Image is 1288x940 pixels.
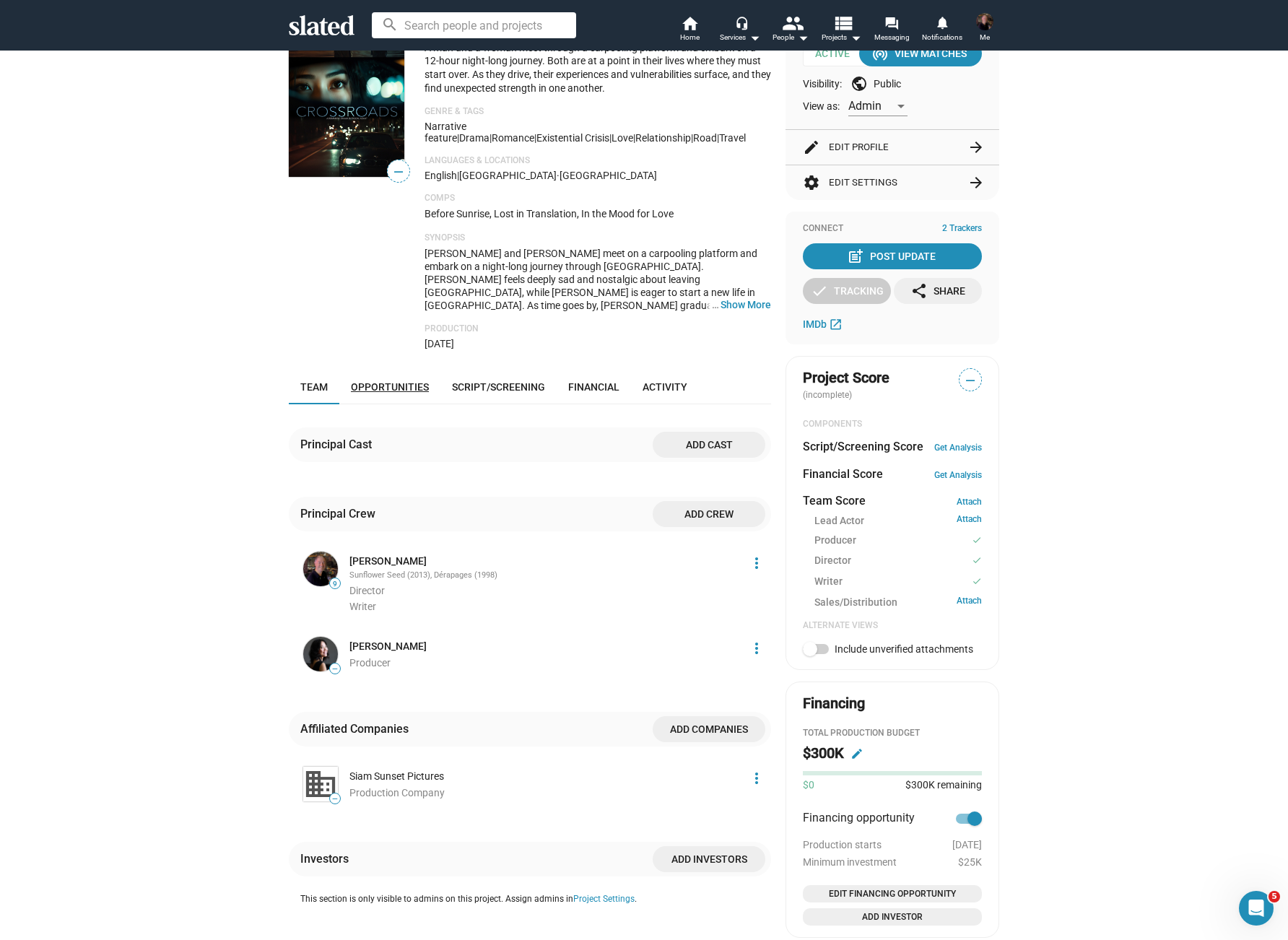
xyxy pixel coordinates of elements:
[972,554,982,567] mat-icon: check
[935,15,949,29] mat-icon: notifications
[803,165,982,200] button: Edit Settings
[980,29,990,46] span: Me
[349,585,385,596] span: Director
[803,728,982,739] div: Total Production budget
[691,132,693,144] span: |
[425,155,771,167] p: Languages & Locations
[850,243,936,269] div: Post Update
[289,370,339,404] a: Team
[773,29,809,46] div: People
[425,193,771,204] p: Comps
[425,41,771,95] p: A man and a woman meet through a carpooling platform and embark on a 12-hour night-long journey. ...
[814,554,851,569] span: Director
[388,162,409,181] span: —
[814,514,864,528] span: Lead Actor
[803,75,982,92] div: Visibility: Public
[339,370,440,404] a: Opportunities
[847,248,864,265] mat-icon: post_add
[693,132,717,144] span: road
[489,132,492,144] span: |
[715,14,765,46] button: Services
[425,232,771,244] p: Synopsis
[765,14,816,46] button: People
[809,910,976,924] span: Add Investor
[746,29,763,46] mat-icon: arrow_drop_down
[303,552,338,586] img: Pascal Adant
[859,40,982,66] button: View Matches
[803,278,891,304] button: Tracking
[459,132,489,144] span: Drama
[1239,891,1274,926] iframe: Intercom live chat
[803,885,982,902] button: Open add or edit financing opportunity dialog
[748,554,765,572] mat-icon: more_vert
[664,846,754,872] span: Add investors
[330,580,340,588] span: 9
[794,29,811,46] mat-icon: arrow_drop_down
[349,770,739,783] div: Siam Sunset Pictures
[664,716,754,742] span: Add companies
[803,139,820,156] mat-icon: edit
[803,419,982,430] div: COMPONENTS
[803,856,897,868] span: Minimum investment
[814,534,856,549] span: Producer
[425,338,454,349] span: [DATE]
[573,894,635,905] button: Project Settings
[976,13,993,30] img: Pascal Adant
[300,894,771,905] p: This section is only visible to admins on this project. Assign admins in .
[803,694,865,713] div: Financing
[850,75,868,92] mat-icon: public
[457,132,459,144] span: |
[874,40,967,66] div: View Matches
[349,570,739,581] div: Sunflower Seed (2013), Dérapages (1998)
[664,432,754,458] span: Add cast
[803,778,814,792] span: $0
[803,466,883,482] dt: Financial Score
[803,493,866,508] dt: Team Score
[967,174,985,191] mat-icon: arrow_forward
[871,45,889,62] mat-icon: wifi_tethering
[719,132,746,144] span: travel
[803,439,923,454] dt: Script/Screening Score
[832,12,853,33] mat-icon: view_list
[972,534,982,547] mat-icon: check
[457,170,459,181] span: |
[349,601,376,612] span: Writer
[492,132,534,144] span: Romance
[720,29,760,46] div: Services
[845,742,869,765] button: Edit budget
[748,640,765,657] mat-icon: more_vert
[635,132,691,144] span: relationship
[653,432,765,458] button: Add cast
[803,856,982,868] div: $25K
[633,132,635,144] span: |
[653,716,765,742] button: Add companies
[664,501,754,527] span: Add crew
[934,470,982,480] a: Get Analysis
[664,14,715,46] a: Home
[705,298,721,311] span: …
[934,443,982,453] a: Get Analysis
[300,506,381,521] div: Principal Crew
[721,298,771,311] button: …Show More
[967,10,1002,48] button: Pascal AdantMe
[300,851,354,866] div: Investors
[803,390,855,400] span: (incomplete)
[822,29,861,46] span: Projects
[681,14,698,32] mat-icon: home
[568,381,619,393] span: Financial
[848,99,882,113] span: Admin
[829,317,843,331] mat-icon: open_in_new
[917,14,967,46] a: Notifications
[972,575,982,588] mat-icon: check
[811,278,884,304] div: Tracking
[748,770,765,787] mat-icon: more_vert
[803,839,882,850] span: Production starts
[653,501,765,527] button: Add crew
[952,839,982,850] span: [DATE]
[557,370,631,404] a: Financial
[803,40,872,66] span: Active
[957,497,982,507] a: Attach
[874,29,910,46] span: Messaging
[631,370,699,404] a: Activity
[835,643,973,655] span: Include unverified attachments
